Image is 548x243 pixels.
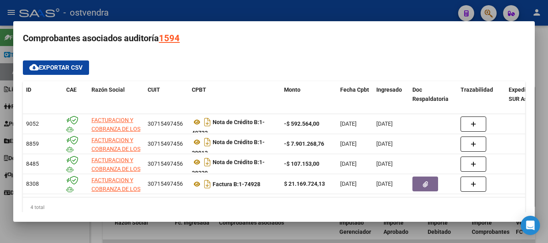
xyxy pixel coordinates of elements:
[202,136,213,149] i: Descargar documento
[26,119,60,129] div: 9052
[213,181,239,187] span: Factura B:
[340,141,357,147] span: [DATE]
[376,86,402,93] span: Ingresado
[340,161,357,167] span: [DATE]
[26,159,60,169] div: 8485
[91,117,140,151] span: FACTURACION Y COBRANZA DE LOS EFECTORES PUBLICOS S.E.
[376,181,393,187] span: [DATE]
[213,159,259,165] span: Nota de Crédito B:
[26,86,31,93] span: ID
[337,81,373,116] datatable-header-cell: Fecha Cpbt
[281,81,337,116] datatable-header-cell: Monto
[202,156,213,169] i: Descargar documento
[284,181,325,187] strong: $ 21.169.724,13
[521,216,540,235] div: Open Intercom Messenger
[144,81,189,116] datatable-header-cell: CUIT
[412,86,449,102] span: Doc Respaldatoria
[91,157,140,191] span: FACTURACION Y COBRANZA DE LOS EFECTORES PUBLICOS S.E.
[66,86,77,93] span: CAE
[148,120,183,127] span: 30715497456
[376,120,393,127] span: [DATE]
[189,81,281,116] datatable-header-cell: CPBT
[91,86,125,93] span: Razón Social
[340,86,369,93] span: Fecha Cpbt
[284,141,324,147] strong: -$ 7.901.268,76
[192,139,265,156] strong: 1-39913
[213,181,260,187] strong: 1-74928
[284,120,319,127] strong: -$ 592.564,00
[91,137,140,171] span: FACTURACION Y COBRANZA DE LOS EFECTORES PUBLICOS S.E.
[23,197,525,217] div: 4 total
[284,161,319,167] strong: -$ 107.153,00
[284,86,300,93] span: Monto
[340,120,357,127] span: [DATE]
[376,161,393,167] span: [DATE]
[26,179,60,189] div: 8308
[23,81,63,116] datatable-header-cell: ID
[91,177,140,211] span: FACTURACION Y COBRANZA DE LOS EFECTORES PUBLICOS S.E.
[409,81,457,116] datatable-header-cell: Doc Respaldatoria
[23,60,89,75] button: Exportar CSV
[192,86,206,93] span: CPBT
[376,141,393,147] span: [DATE]
[29,62,39,72] mat-icon: cloud_download
[509,86,544,102] span: Expediente SUR Asociado
[148,141,183,147] span: 30715497456
[192,159,265,176] strong: 1-38329
[148,181,183,187] span: 30715497456
[340,181,357,187] span: [DATE]
[202,178,213,191] i: Descargar documento
[457,81,505,116] datatable-header-cell: Trazabilidad
[461,86,493,93] span: Trazabilidad
[148,86,160,93] span: CUIT
[213,139,259,145] span: Nota de Crédito B:
[63,81,88,116] datatable-header-cell: CAE
[202,116,213,129] i: Descargar documento
[88,81,144,116] datatable-header-cell: Razón Social
[159,31,180,46] div: 1594
[148,161,183,167] span: 30715497456
[192,119,265,136] strong: 1-40722
[373,81,409,116] datatable-header-cell: Ingresado
[213,119,259,125] span: Nota de Crédito B:
[26,139,60,149] div: 8859
[23,31,525,46] h3: Comprobantes asociados auditoría
[29,64,83,71] span: Exportar CSV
